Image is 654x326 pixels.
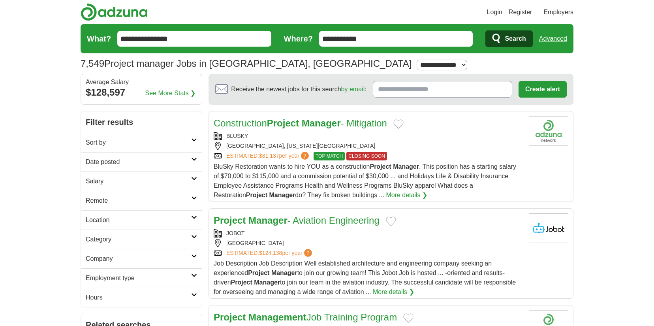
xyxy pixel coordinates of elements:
label: Where? [284,33,313,45]
a: Project Manager- Aviation Engineering [214,215,380,226]
span: CLOSING SOON [346,152,387,160]
h2: Category [86,235,191,244]
button: Add to favorite jobs [403,313,413,323]
h1: Project manager Jobs in [GEOGRAPHIC_DATA], [GEOGRAPHIC_DATA] [81,58,412,69]
h2: Sort by [86,138,191,147]
strong: Manager [271,269,297,276]
h2: Location [86,215,191,225]
a: Employment type [81,268,202,288]
img: Adzuna logo [81,3,148,21]
button: Search [485,30,532,47]
strong: Manager [248,215,288,226]
a: More details ❯ [386,190,427,200]
a: Category [81,230,202,249]
button: Add to favorite jobs [393,119,404,129]
strong: Project [231,279,252,286]
h2: Company [86,254,191,264]
a: Register [509,8,532,17]
a: More details ❯ [373,287,414,297]
h2: Salary [86,177,191,186]
a: See More Stats ❯ [145,89,196,98]
span: Job Description Job Description Well established architecture and engineering company seeking an ... [214,260,516,295]
strong: Manager [254,279,280,286]
div: [GEOGRAPHIC_DATA], [US_STATE][GEOGRAPHIC_DATA] [214,142,522,150]
h2: Remote [86,196,191,205]
button: Create alert [519,81,567,98]
strong: Project [214,215,246,226]
a: Project ManagementJob Training Program [214,312,397,322]
h2: Hours [86,293,191,302]
a: Location [81,210,202,230]
span: TOP MATCH [314,152,345,160]
span: ? [304,249,312,257]
h2: Date posted [86,157,191,167]
a: Salary [81,171,202,191]
span: BluSky Restoration wants to hire YOU as a construction . This position has a starting salary of $... [214,163,516,198]
a: Hours [81,288,202,307]
a: Employers [543,8,573,17]
img: Company logo [529,116,568,146]
span: $124,138 [259,250,282,256]
strong: Project [246,192,267,198]
div: $128,597 [86,85,197,100]
span: 7,549 [81,57,104,71]
a: ESTIMATED:$81,137per year? [226,152,310,160]
label: What? [87,33,111,45]
strong: Project [214,312,246,322]
div: [GEOGRAPHIC_DATA] [214,239,522,247]
a: Sort by [81,133,202,152]
span: Search [505,31,526,47]
img: Jobot logo [529,213,568,243]
strong: Project [370,163,391,170]
a: Company [81,249,202,268]
a: Remote [81,191,202,210]
h2: Employment type [86,273,191,283]
strong: Project [267,118,299,128]
strong: Project [248,269,269,276]
strong: Manager [302,118,341,128]
strong: Manager [269,192,295,198]
span: ? [301,152,309,160]
span: Receive the newest jobs for this search : [231,85,366,94]
a: Advanced [539,31,567,47]
div: Average Salary [86,79,197,85]
a: Login [487,8,502,17]
span: $81,137 [259,153,279,159]
strong: Management [248,312,306,322]
h2: Filter results [81,111,202,133]
a: JOBOT [226,230,245,236]
strong: Manager [393,163,419,170]
a: Date posted [81,152,202,171]
a: ESTIMATED:$124,138per year? [226,249,314,257]
button: Add to favorite jobs [386,217,396,226]
a: ConstructionProject Manager- Mitigation [214,118,387,128]
a: by email [341,86,365,92]
div: BLUSKY [214,132,522,140]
